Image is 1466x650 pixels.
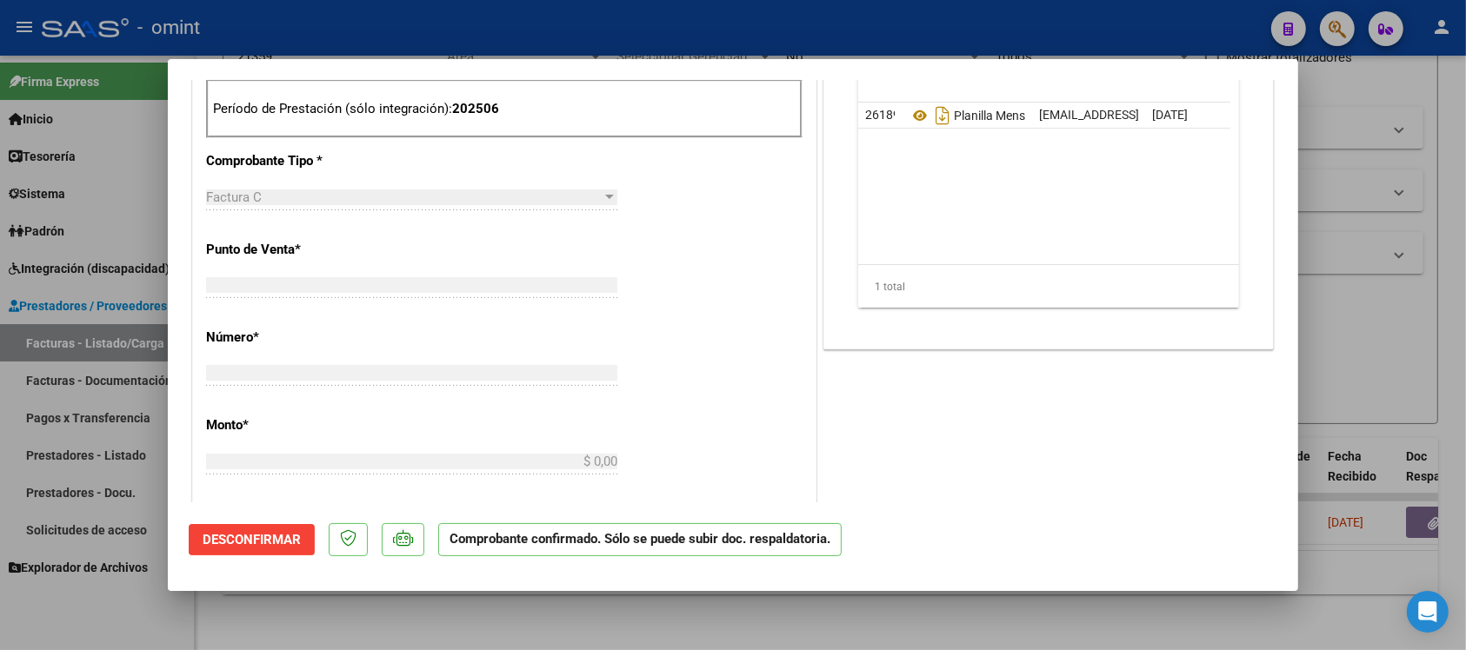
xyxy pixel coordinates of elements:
[1039,108,1285,122] span: [EMAIL_ADDRESS][DOMAIN_NAME] - CIEDAM
[189,524,315,555] button: Desconfirmar
[865,108,900,122] span: 26189
[206,189,262,205] span: Factura C
[909,109,1042,123] span: Planilla Mensual
[438,523,842,557] p: Comprobante confirmado. Sólo se puede subir doc. respaldatoria.
[858,265,1239,308] div: 1 total
[213,99,796,119] p: Período de Prestación (sólo integración):
[206,415,385,435] p: Monto
[206,240,385,260] p: Punto de Venta
[452,101,499,116] strong: 202506
[1407,591,1449,633] div: Open Intercom Messenger
[206,151,385,171] p: Comprobante Tipo *
[931,102,954,129] i: Descargar documento
[206,328,385,348] p: Número
[1152,108,1188,122] span: [DATE]
[203,532,301,547] span: Desconfirmar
